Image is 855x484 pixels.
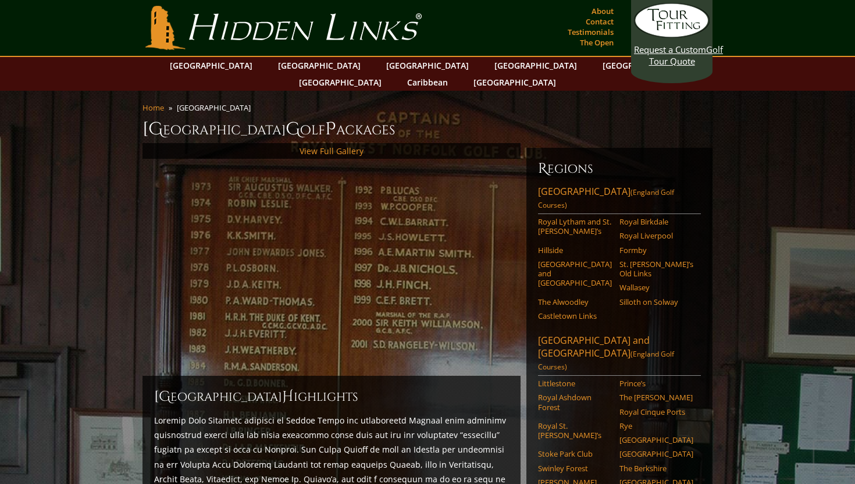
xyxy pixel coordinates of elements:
[177,102,255,113] li: [GEOGRAPHIC_DATA]
[538,297,612,307] a: The Alwoodley
[619,393,693,402] a: The [PERSON_NAME]
[538,311,612,321] a: Castletown Links
[619,421,693,430] a: Rye
[634,44,706,55] span: Request a Custom
[583,13,617,30] a: Contact
[619,231,693,240] a: Royal Liverpool
[538,449,612,458] a: Stoke Park Club
[538,259,612,288] a: [GEOGRAPHIC_DATA] and [GEOGRAPHIC_DATA]
[538,379,612,388] a: Littlestone
[565,24,617,40] a: Testimonials
[619,297,693,307] a: Silloth on Solway
[538,334,701,376] a: [GEOGRAPHIC_DATA] and [GEOGRAPHIC_DATA](England Golf Courses)
[300,145,364,156] a: View Full Gallery
[538,159,701,178] h6: Regions
[619,449,693,458] a: [GEOGRAPHIC_DATA]
[538,421,612,440] a: Royal St. [PERSON_NAME]’s
[619,464,693,473] a: The Berkshire
[619,245,693,255] a: Formby
[634,3,710,67] a: Request a CustomGolf Tour Quote
[619,217,693,226] a: Royal Birkdale
[489,57,583,74] a: [GEOGRAPHIC_DATA]
[597,57,691,74] a: [GEOGRAPHIC_DATA]
[538,464,612,473] a: Swinley Forest
[154,387,509,406] h2: [GEOGRAPHIC_DATA] ighlights
[619,379,693,388] a: Prince’s
[286,118,300,141] span: G
[142,118,712,141] h1: [GEOGRAPHIC_DATA] olf ackages
[589,3,617,19] a: About
[538,393,612,412] a: Royal Ashdown Forest
[401,74,454,91] a: Caribbean
[380,57,475,74] a: [GEOGRAPHIC_DATA]
[619,435,693,444] a: [GEOGRAPHIC_DATA]
[538,217,612,236] a: Royal Lytham and St. [PERSON_NAME]’s
[282,387,294,406] span: H
[293,74,387,91] a: [GEOGRAPHIC_DATA]
[538,185,701,214] a: [GEOGRAPHIC_DATA](England Golf Courses)
[142,102,164,113] a: Home
[538,245,612,255] a: Hillside
[619,259,693,279] a: St. [PERSON_NAME]’s Old Links
[325,118,336,141] span: P
[272,57,366,74] a: [GEOGRAPHIC_DATA]
[619,283,693,292] a: Wallasey
[577,34,617,51] a: The Open
[164,57,258,74] a: [GEOGRAPHIC_DATA]
[619,407,693,417] a: Royal Cinque Ports
[468,74,562,91] a: [GEOGRAPHIC_DATA]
